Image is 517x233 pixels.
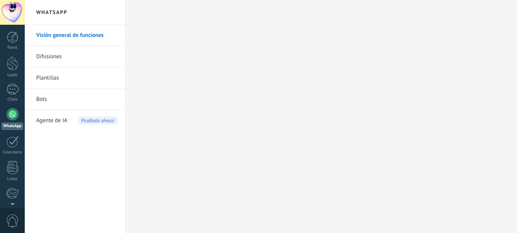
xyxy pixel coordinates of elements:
a: Agente de IAPruébalo ahora! [36,110,118,131]
div: Panel [2,45,24,50]
span: Pruébalo ahora! [78,116,118,124]
div: Calendario [2,150,24,155]
span: Agente de IA [36,110,67,131]
a: Bots [36,89,118,110]
a: Difusiones [36,46,118,67]
li: Bots [25,89,125,110]
a: Visión general de funciones [36,25,118,46]
li: Plantillas [25,67,125,89]
div: Chats [2,97,24,102]
div: WhatsApp [2,123,23,130]
li: Difusiones [25,46,125,67]
div: Listas [2,177,24,182]
li: Agente de IA [25,110,125,131]
div: Leads [2,73,24,78]
a: Plantillas [36,67,118,89]
li: Visión general de funciones [25,25,125,46]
